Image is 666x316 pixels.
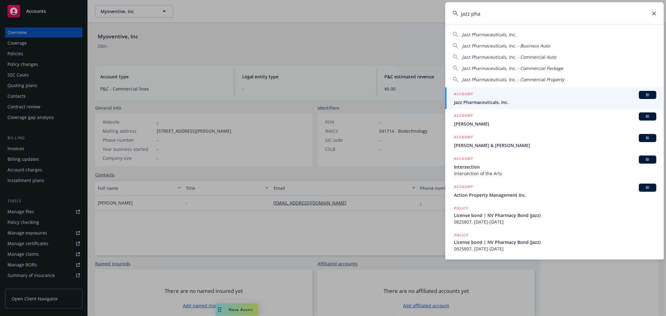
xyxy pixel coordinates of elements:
h5: ACCOUNT [454,134,473,141]
h5: ACCOUNT [454,184,473,191]
span: Action Property Management Inc. [454,192,656,198]
span: BI [641,92,654,98]
h5: POLICY [454,232,468,238]
span: License bond | NV Pharmacy Bond (Jazz) [454,212,656,219]
span: 0825807, [DATE]-[DATE] [454,245,656,252]
span: [PERSON_NAME] [454,121,656,127]
span: [PERSON_NAME] & [PERSON_NAME] [454,142,656,149]
a: ACCOUNTBI[PERSON_NAME] & [PERSON_NAME] [445,131,664,152]
span: Jazz Pharmaceuticals, Inc. - Commercial Property [462,77,564,82]
h5: POLICY [454,205,468,211]
input: Search... [445,2,664,25]
a: POLICY [445,255,664,282]
span: Jazz Pharmaceuticals, Inc. [454,99,656,106]
a: ACCOUNTBIJazz Pharmaceuticals, Inc. [445,87,664,109]
span: License bond | NV Pharmacy Bond (Jazz) [454,239,656,245]
span: 0825807, [DATE]-[DATE] [454,219,656,225]
h5: POLICY [454,259,468,265]
span: Jazz Pharmaceuticals, Inc. - Business Auto [462,43,550,49]
span: BI [641,135,654,141]
a: ACCOUNTBIIntersectionIntersection of the Arts [445,152,664,180]
span: Intersection of the Arts [454,170,656,177]
span: BI [641,185,654,190]
h5: ACCOUNT [454,112,473,120]
a: ACCOUNTBIAction Property Management Inc. [445,180,664,202]
a: ACCOUNTBI[PERSON_NAME] [445,109,664,131]
a: POLICYLicense bond | NV Pharmacy Bond (Jazz)0825807, [DATE]-[DATE] [445,202,664,229]
span: Jazz Pharmaceuticals, Inc. - Commercial Package [462,65,563,71]
span: BI [641,114,654,119]
span: Jazz Pharmaceuticals, Inc. - Commercial Auto [462,54,556,60]
span: BI [641,157,654,162]
h5: ACCOUNT [454,91,473,98]
span: Intersection [454,164,656,170]
h5: ACCOUNT [454,156,473,163]
a: POLICYLicense bond | NV Pharmacy Bond (Jazz)0825807, [DATE]-[DATE] [445,229,664,255]
span: Jazz Pharmaceuticals, Inc. [462,32,516,37]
